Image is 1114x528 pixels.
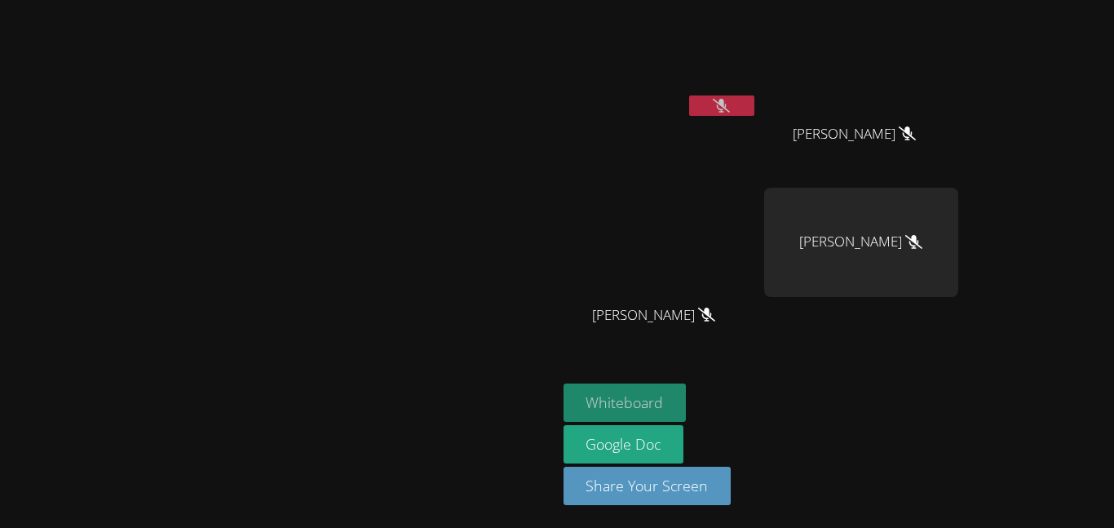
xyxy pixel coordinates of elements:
[564,384,687,422] button: Whiteboard
[764,188,958,297] div: [PERSON_NAME]
[564,425,684,464] a: Google Doc
[564,467,732,505] button: Share Your Screen
[793,122,916,146] span: [PERSON_NAME]
[592,304,715,327] span: [PERSON_NAME]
